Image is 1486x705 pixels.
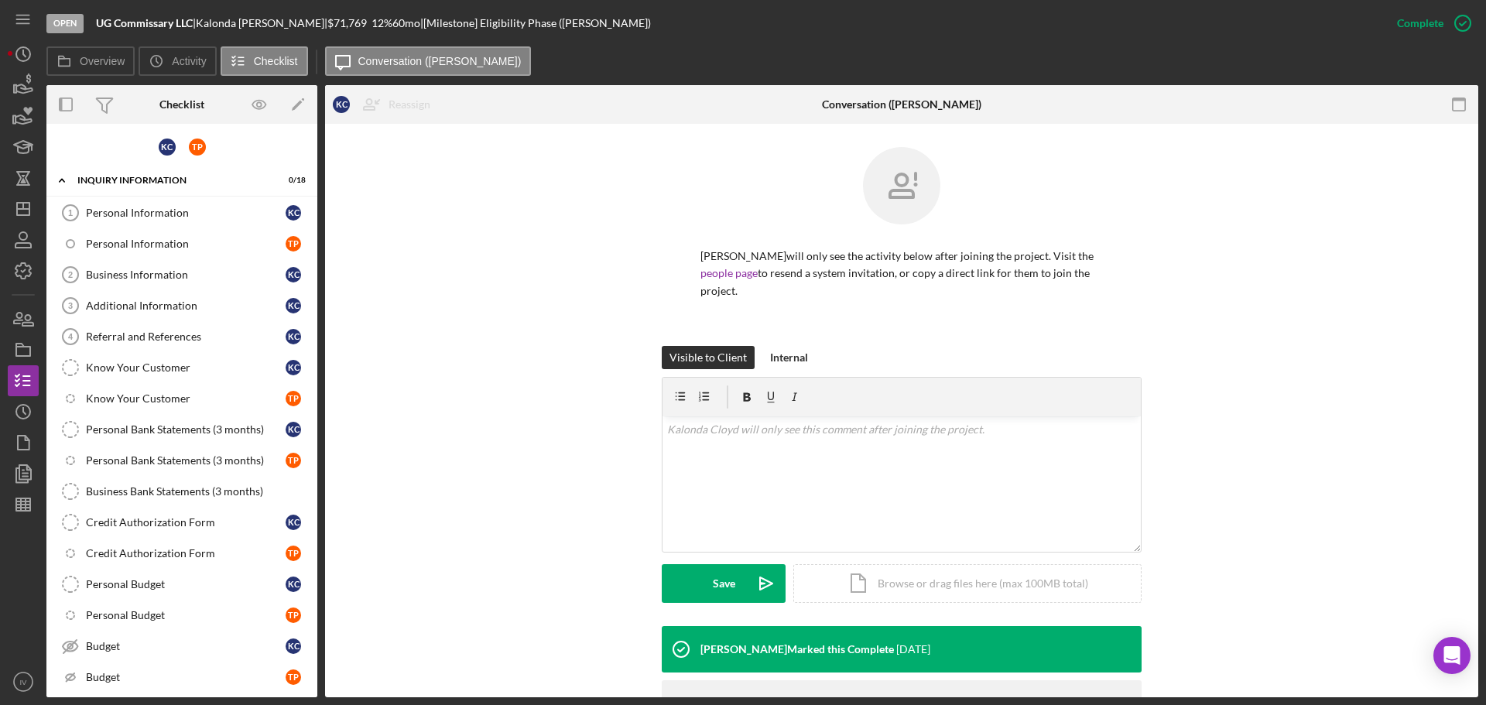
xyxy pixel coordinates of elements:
div: Reassign [389,89,430,120]
div: K C [286,638,301,654]
a: Personal InformationTP [54,228,310,259]
button: Save [662,564,786,603]
a: Credit Authorization FormTP [54,538,310,569]
div: | [Milestone] Eligibility Phase ([PERSON_NAME]) [420,17,651,29]
button: Complete [1382,8,1478,39]
div: K C [286,329,301,344]
div: T P [286,453,301,468]
a: Personal Bank Statements (3 months)KC [54,414,310,445]
div: Open Intercom Messenger [1433,637,1471,674]
div: Business Bank Statements (3 months) [86,485,309,498]
a: Know Your CustomerTP [54,383,310,414]
a: 2Business InformationKC [54,259,310,290]
div: Budget [86,671,286,683]
div: Visible to Client [669,346,747,369]
tspan: 2 [68,270,73,279]
a: Business Bank Statements (3 months) [54,476,310,507]
div: Personal Information [86,238,286,250]
div: Personal Budget [86,609,286,621]
div: INQUIRY INFORMATION [77,176,267,185]
b: UG Commissary LLC [96,16,193,29]
button: Conversation ([PERSON_NAME]) [325,46,532,76]
button: Internal [762,346,816,369]
div: Budget [86,640,286,652]
text: IV [19,678,27,686]
div: Personal Information [86,207,286,219]
a: people page [700,266,758,279]
div: Kalonda [PERSON_NAME] | [196,17,327,29]
tspan: 3 [68,301,73,310]
div: Save [713,564,735,603]
label: Conversation ([PERSON_NAME]) [358,55,522,67]
div: 60 mo [392,17,420,29]
a: Personal BudgetKC [54,569,310,600]
a: BudgetTP [54,662,310,693]
a: Know Your CustomerKC [54,352,310,383]
div: T P [286,669,301,685]
div: Checklist [159,98,204,111]
div: Personal Bank Statements (3 months) [86,454,286,467]
div: T P [286,546,301,561]
button: KCReassign [325,89,446,120]
tspan: 4 [68,332,74,341]
a: BudgetKC [54,631,310,662]
a: Credit Authorization FormKC [54,507,310,538]
div: | [96,17,196,29]
div: K C [159,139,176,156]
button: IV [8,666,39,697]
div: T P [189,139,206,156]
div: K C [286,515,301,530]
div: T P [286,236,301,252]
a: 1Personal InformationKC [54,197,310,228]
div: Internal [770,346,808,369]
span: $71,769 [327,16,367,29]
div: 12 % [371,17,392,29]
div: K C [286,298,301,313]
div: K C [286,267,301,282]
div: Complete [1397,8,1443,39]
div: Credit Authorization Form [86,547,286,560]
a: 3Additional InformationKC [54,290,310,321]
div: 0 / 18 [278,176,306,185]
label: Overview [80,55,125,67]
a: Personal BudgetTP [54,600,310,631]
div: K C [286,422,301,437]
div: K C [286,577,301,592]
div: Referral and References [86,330,286,343]
div: K C [286,205,301,221]
tspan: 1 [68,208,73,217]
p: [PERSON_NAME] will only see the activity below after joining the project. Visit the to resend a s... [700,248,1103,299]
time: 2025-08-29 17:00 [896,643,930,655]
div: Personal Bank Statements (3 months) [86,423,286,436]
button: Visible to Client [662,346,755,369]
div: Personal Budget [86,578,286,590]
button: Activity [139,46,216,76]
button: Checklist [221,46,308,76]
div: Know Your Customer [86,361,286,374]
div: Open [46,14,84,33]
div: [PERSON_NAME] Marked this Complete [700,643,894,655]
a: 4Referral and ReferencesKC [54,321,310,352]
div: Conversation ([PERSON_NAME]) [822,98,981,111]
a: Personal Bank Statements (3 months)TP [54,445,310,476]
div: Additional Information [86,299,286,312]
div: Credit Authorization Form [86,516,286,529]
div: Business Information [86,269,286,281]
div: T P [286,391,301,406]
div: Know Your Customer [86,392,286,405]
div: K C [286,360,301,375]
label: Activity [172,55,206,67]
div: K C [333,96,350,113]
div: T P [286,607,301,623]
button: Overview [46,46,135,76]
label: Checklist [254,55,298,67]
